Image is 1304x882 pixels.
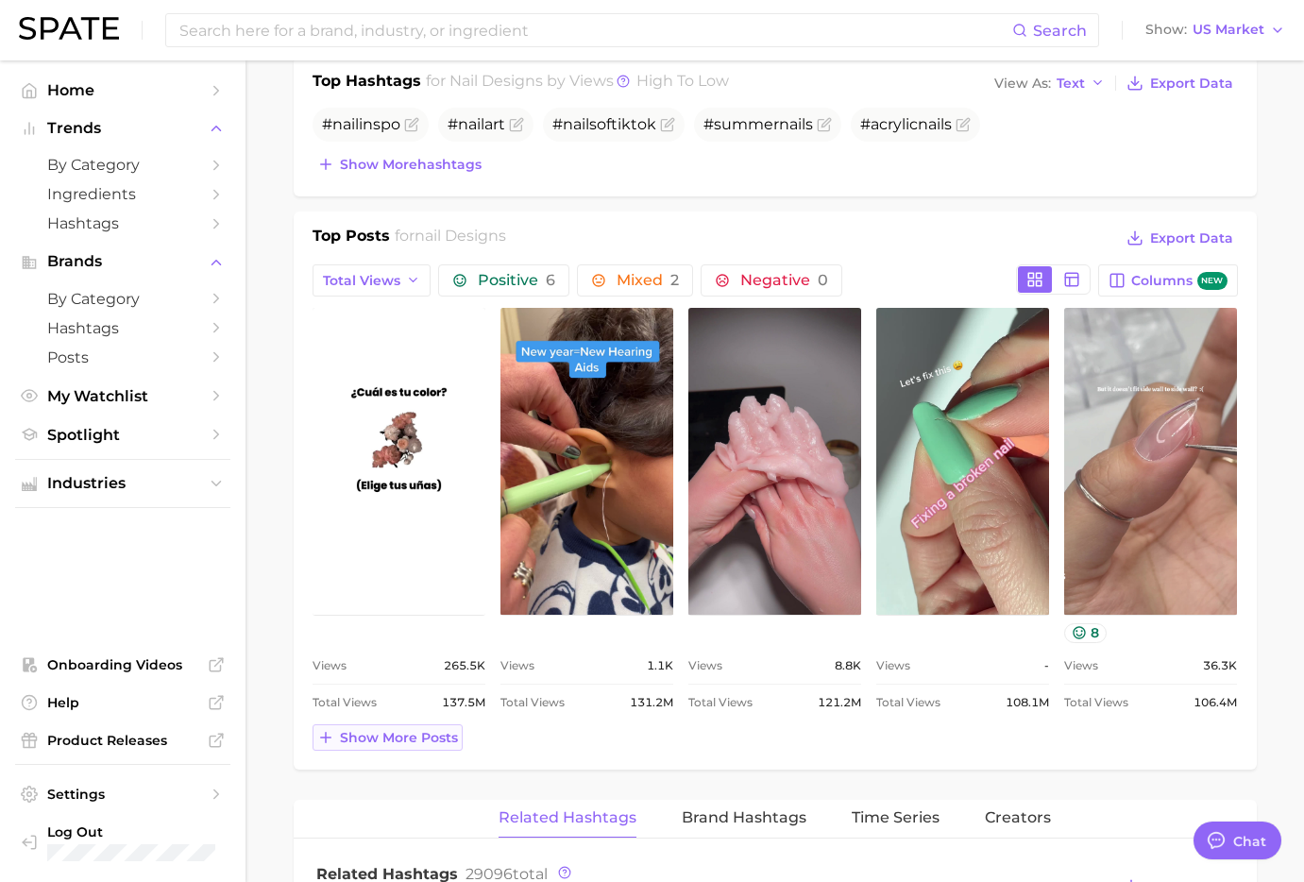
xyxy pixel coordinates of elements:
[682,809,806,826] span: Brand Hashtags
[15,382,230,411] a: My Watchlist
[546,271,555,289] span: 6
[852,809,940,826] span: Time Series
[1141,18,1290,42] button: ShowUS Market
[404,117,419,132] button: Flag as miscategorized or irrelevant
[178,14,1012,46] input: Search here for a brand, industry, or ingredient
[313,225,390,253] h1: Top Posts
[1194,691,1237,714] span: 106.4m
[19,17,119,40] img: SPATE
[47,319,198,337] span: Hashtags
[1145,25,1187,35] span: Show
[47,81,198,99] span: Home
[449,72,543,90] span: nail designs
[426,70,729,96] h2: for by Views
[779,115,805,133] span: nail
[818,691,861,714] span: 121.2m
[990,71,1110,95] button: View AsText
[47,426,198,444] span: Spotlight
[15,314,230,343] a: Hashtags
[478,273,555,288] span: Positive
[1150,76,1233,92] span: Export Data
[647,654,673,677] span: 1.1k
[313,691,377,714] span: Total Views
[688,654,722,677] span: Views
[15,420,230,449] a: Spotlight
[47,185,198,203] span: Ingredients
[876,654,910,677] span: Views
[15,150,230,179] a: by Category
[1064,654,1098,677] span: Views
[1131,272,1227,290] span: Columns
[15,247,230,276] button: Brands
[956,117,971,132] button: Flag as miscategorized or irrelevant
[15,651,230,679] a: Onboarding Videos
[15,818,230,867] a: Log out. Currently logged in with e-mail alexandraoh@dashingdiva.com.
[1193,25,1264,35] span: US Market
[47,253,198,270] span: Brands
[670,271,679,289] span: 2
[660,117,675,132] button: Flag as miscategorized or irrelevant
[818,271,828,289] span: 0
[47,475,198,492] span: Industries
[860,115,952,133] span: #acrylic s
[703,115,813,133] span: #summer s
[47,694,198,711] span: Help
[1197,272,1228,290] span: new
[15,76,230,105] a: Home
[47,156,198,174] span: by Category
[313,151,486,178] button: Show morehashtags
[47,387,198,405] span: My Watchlist
[1057,78,1085,89] span: Text
[1064,691,1128,714] span: Total Views
[1203,654,1237,677] span: 36.3k
[1150,230,1233,246] span: Export Data
[313,70,421,96] h1: Top Hashtags
[444,654,485,677] span: 265.5k
[1122,225,1237,251] button: Export Data
[442,691,485,714] span: 137.5m
[332,115,359,133] span: nail
[47,348,198,366] span: Posts
[47,120,198,137] span: Trends
[340,157,482,173] span: Show more hashtags
[323,273,400,289] span: Total Views
[15,343,230,372] a: Posts
[1006,691,1049,714] span: 108.1m
[552,115,656,133] span: # softiktok
[448,115,505,133] span: # art
[15,469,230,498] button: Industries
[509,117,524,132] button: Flag as miscategorized or irrelevant
[313,264,432,297] button: Total Views
[15,726,230,755] a: Product Releases
[985,809,1051,826] span: Creators
[630,691,673,714] span: 131.2m
[15,179,230,209] a: Ingredients
[340,730,458,746] span: Show more posts
[47,823,256,840] span: Log Out
[1044,654,1049,677] span: -
[313,654,347,677] span: Views
[395,225,506,253] h2: for
[876,691,940,714] span: Total Views
[47,732,198,749] span: Product Releases
[415,227,506,245] span: nail designs
[500,654,534,677] span: Views
[1033,22,1087,40] span: Search
[740,273,828,288] span: Negative
[499,809,636,826] span: Related Hashtags
[15,209,230,238] a: Hashtags
[47,214,198,232] span: Hashtags
[15,688,230,717] a: Help
[835,654,861,677] span: 8.8k
[458,115,484,133] span: nail
[1122,70,1237,96] button: Export Data
[322,115,400,133] span: # inspo
[918,115,944,133] span: nail
[994,78,1051,89] span: View As
[636,72,729,90] span: high to low
[47,656,198,673] span: Onboarding Videos
[817,117,832,132] button: Flag as miscategorized or irrelevant
[500,691,565,714] span: Total Views
[313,724,463,751] button: Show more posts
[617,273,679,288] span: Mixed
